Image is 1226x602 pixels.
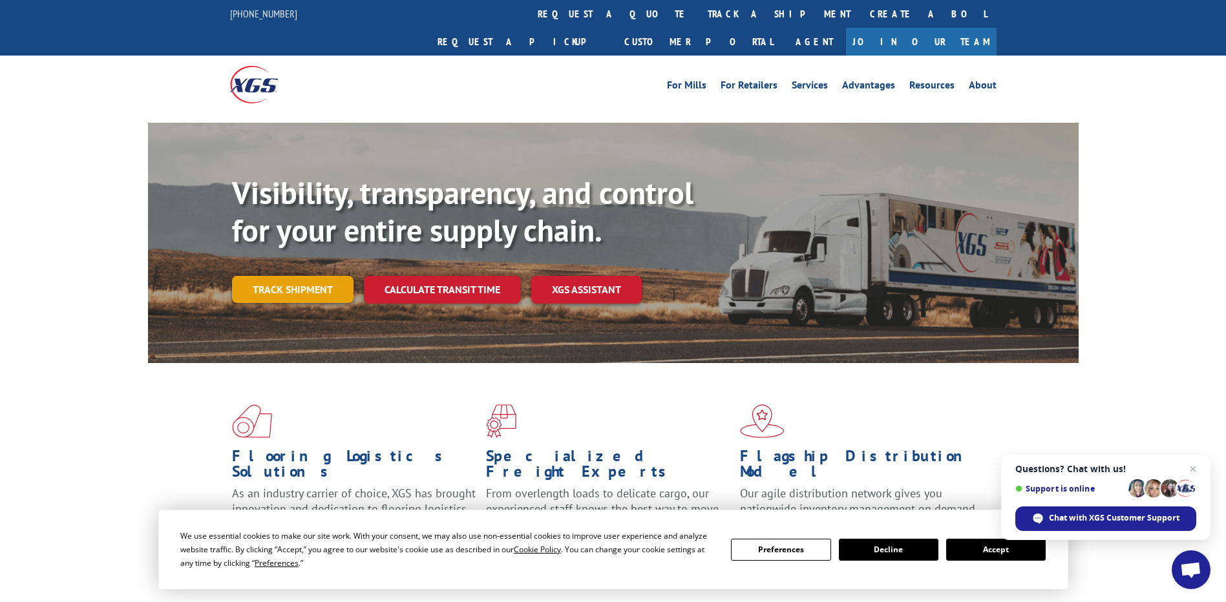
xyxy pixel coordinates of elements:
a: Track shipment [232,276,354,303]
h1: Specialized Freight Experts [486,448,730,486]
span: Close chat [1185,461,1201,477]
a: Services [792,80,828,94]
a: Join Our Team [846,28,997,56]
a: Agent [783,28,846,56]
a: Request a pickup [428,28,615,56]
a: Advantages [842,80,895,94]
b: Visibility, transparency, and control for your entire supply chain. [232,172,693,250]
h1: Flagship Distribution Model [740,448,984,486]
button: Preferences [731,539,830,561]
div: We use essential cookies to make our site work. With your consent, we may also use non-essential ... [180,529,715,570]
a: For Mills [667,80,706,94]
a: Customer Portal [615,28,783,56]
img: xgs-icon-total-supply-chain-intelligence-red [232,404,272,438]
div: Cookie Consent Prompt [158,510,1068,589]
a: Calculate transit time [364,276,521,304]
button: Accept [946,539,1046,561]
span: Cookie Policy [514,544,561,555]
span: Questions? Chat with us! [1015,464,1196,474]
div: Open chat [1172,550,1210,589]
p: From overlength loads to delicate cargo, our experienced staff knows the best way to move your fr... [486,486,730,543]
span: As an industry carrier of choice, XGS has brought innovation and dedication to flooring logistics... [232,486,476,532]
span: Support is online [1015,484,1124,493]
a: [PHONE_NUMBER] [230,7,297,20]
img: xgs-icon-focused-on-flooring-red [486,404,516,438]
a: Resources [909,80,955,94]
a: For Retailers [721,80,777,94]
span: Chat with XGS Customer Support [1049,512,1179,524]
a: XGS ASSISTANT [531,276,642,304]
button: Decline [839,539,938,561]
span: Our agile distribution network gives you nationwide inventory management on demand. [740,486,978,516]
img: xgs-icon-flagship-distribution-model-red [740,404,785,438]
h1: Flooring Logistics Solutions [232,448,476,486]
a: About [969,80,997,94]
div: Chat with XGS Customer Support [1015,506,1196,531]
span: Preferences [255,557,299,568]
